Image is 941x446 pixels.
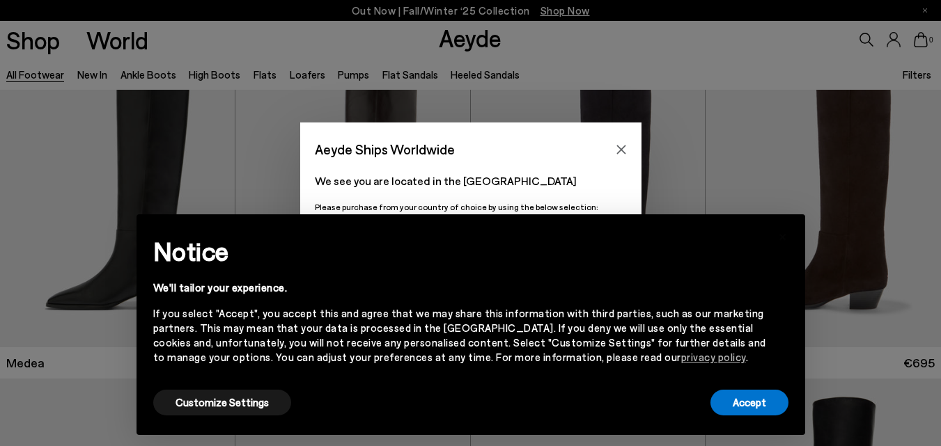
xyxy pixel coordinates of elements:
[681,351,746,363] a: privacy policy
[778,225,788,245] span: ×
[611,139,632,160] button: Close
[153,233,766,269] h2: Notice
[315,173,627,189] p: We see you are located in the [GEOGRAPHIC_DATA]
[710,390,788,415] button: Accept
[153,280,766,295] div: We'll tailor your experience.
[766,218,800,252] button: Close this notice
[153,390,291,415] button: Customize Settings
[315,200,627,214] p: Please purchase from your country of choice by using the below selection:
[153,306,766,365] div: If you select "Accept", you accept this and agree that we may share this information with third p...
[315,137,455,161] span: Aeyde Ships Worldwide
